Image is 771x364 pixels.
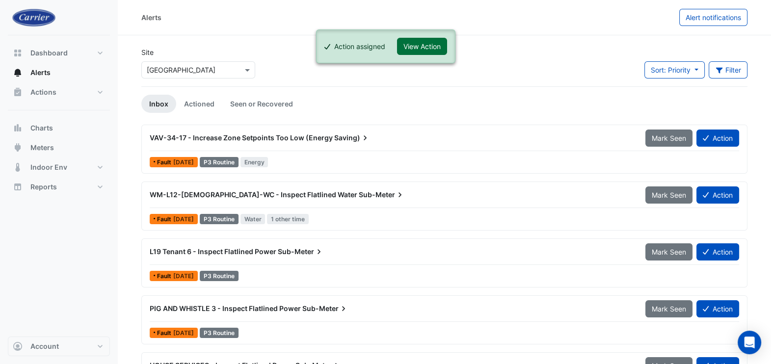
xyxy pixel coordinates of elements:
span: Sort: Priority [651,66,691,74]
button: View Action [397,38,447,55]
div: P3 Routine [200,157,239,167]
button: Action [696,300,739,317]
button: Action [696,186,739,204]
label: Site [141,47,154,57]
a: Inbox [141,95,176,113]
span: Fri 12-Jul-2024 16:17 AEST [173,272,194,280]
span: VAV-34-17 - Increase Zone Setpoints Too Low (Energy [150,133,333,142]
span: Sub-Meter [359,190,405,200]
span: Fault [157,216,173,222]
span: Mark Seen [652,248,686,256]
a: Actioned [176,95,222,113]
span: Dashboard [30,48,68,58]
div: Open Intercom Messenger [738,331,761,354]
span: Wed 01-Oct-2025 11:31 AEST [173,158,194,166]
button: Mark Seen [645,186,692,204]
button: Filter [709,61,748,78]
app-icon: Alerts [13,68,23,78]
div: Action assigned [334,41,385,52]
span: PIG AND WHISTLE 3 - Inspect Flatlined Power [150,304,301,312]
span: Saving) [334,133,370,143]
button: Meters [8,138,110,157]
span: Charts [30,123,53,133]
button: Dashboard [8,43,110,63]
div: P3 Routine [200,214,239,224]
app-icon: Indoor Env [13,162,23,172]
app-icon: Meters [13,143,23,153]
button: Mark Seen [645,130,692,147]
div: Alerts [141,12,161,23]
app-icon: Reports [13,182,23,192]
button: Actions [8,82,110,102]
span: Alert notifications [686,13,741,22]
span: Fault [157,159,173,165]
span: Fri 12-Jul-2024 16:17 AEST [173,329,194,337]
div: P3 Routine [200,328,239,338]
span: Mark Seen [652,134,686,142]
div: P3 Routine [200,271,239,281]
button: Reports [8,177,110,197]
button: Mark Seen [645,243,692,260]
span: Meters [30,143,54,153]
app-icon: Charts [13,123,23,133]
a: Seen or Recovered [222,95,301,113]
span: Actions [30,87,56,97]
span: Thu 18-Sep-2025 09:01 AEST [173,215,194,223]
img: Company Logo [12,8,56,27]
button: Alert notifications [679,9,747,26]
button: Mark Seen [645,300,692,317]
span: L19 Tenant 6 - Inspect Flatlined Power [150,247,276,256]
button: Indoor Env [8,157,110,177]
span: Alerts [30,68,51,78]
app-icon: Dashboard [13,48,23,58]
button: Action [696,130,739,147]
button: Sort: Priority [644,61,705,78]
span: Account [30,341,59,351]
span: Sub-Meter [278,247,324,257]
span: Indoor Env [30,162,67,172]
span: Fault [157,273,173,279]
span: Mark Seen [652,191,686,199]
button: Account [8,337,110,356]
span: Energy [240,157,268,167]
button: Action [696,243,739,260]
button: Alerts [8,63,110,82]
span: Water [240,214,266,224]
span: Sub-Meter [302,304,348,313]
app-icon: Actions [13,87,23,97]
span: Fault [157,330,173,336]
span: WM-L12-[DEMOGRAPHIC_DATA]-WC - Inspect Flatlined Water [150,190,357,199]
button: Charts [8,118,110,138]
span: Mark Seen [652,305,686,313]
span: Reports [30,182,57,192]
span: 1 other time [267,214,309,224]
